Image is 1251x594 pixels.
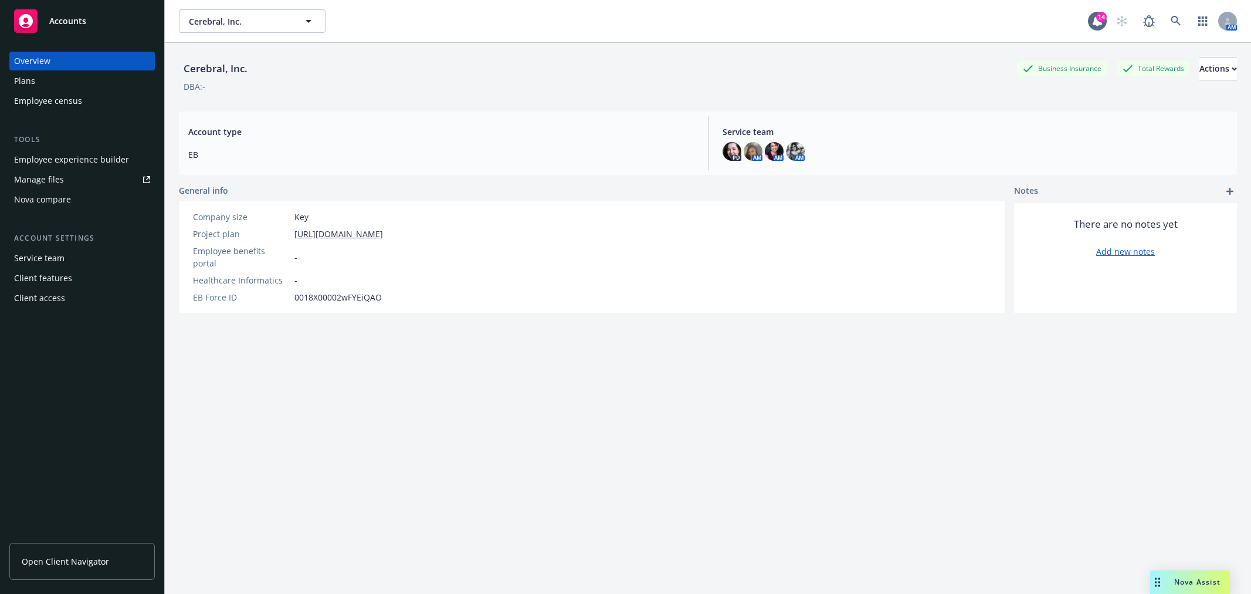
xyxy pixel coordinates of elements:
img: photo [744,142,762,161]
div: Manage files [14,170,64,189]
div: Client features [14,269,72,288]
div: Tools [9,134,155,146]
img: photo [765,142,784,161]
div: Service team [14,249,65,268]
span: Nova Assist [1174,577,1221,587]
span: Account type [188,126,694,138]
a: Plans [9,72,155,90]
a: Manage files [9,170,155,189]
button: Cerebral, Inc. [179,9,326,33]
span: - [294,274,297,286]
div: Business Insurance [1017,61,1107,76]
a: Employee census [9,92,155,110]
div: Account settings [9,232,155,244]
span: General info [179,184,228,197]
a: Add new notes [1096,245,1155,258]
span: Notes [1014,184,1038,198]
button: Actions [1199,57,1237,80]
span: There are no notes yet [1074,217,1178,231]
span: 0018X00002wFYEiQAO [294,291,382,303]
div: EB Force ID [193,291,290,303]
button: Nova Assist [1150,571,1230,594]
span: EB [188,148,694,161]
a: Employee experience builder [9,150,155,169]
span: Cerebral, Inc. [189,15,290,28]
span: Open Client Navigator [22,555,109,568]
div: Healthcare Informatics [193,274,290,286]
a: Overview [9,52,155,70]
a: Client access [9,289,155,308]
a: Start snowing [1110,9,1134,33]
a: [URL][DOMAIN_NAME] [294,228,383,240]
span: Accounts [49,16,86,26]
div: Employee benefits portal [193,245,290,269]
a: add [1223,184,1237,198]
a: Client features [9,269,155,288]
a: Service team [9,249,155,268]
div: Employee census [14,92,82,110]
a: Report a Bug [1137,9,1161,33]
div: Client access [14,289,65,308]
img: photo [723,142,741,161]
a: Accounts [9,5,155,38]
div: Drag to move [1150,571,1165,594]
span: Service team [723,126,1228,138]
div: Company size [193,211,290,223]
div: Plans [14,72,35,90]
div: DBA: - [184,80,205,93]
div: Project plan [193,228,290,240]
div: Overview [14,52,50,70]
a: Nova compare [9,190,155,209]
div: Total Rewards [1117,61,1190,76]
div: Nova compare [14,190,71,209]
div: Employee experience builder [14,150,129,169]
a: Search [1164,9,1188,33]
span: - [294,251,297,264]
div: 14 [1096,12,1107,22]
a: Switch app [1191,9,1215,33]
div: Cerebral, Inc. [179,61,252,76]
span: Key [294,211,308,223]
img: photo [786,142,805,161]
